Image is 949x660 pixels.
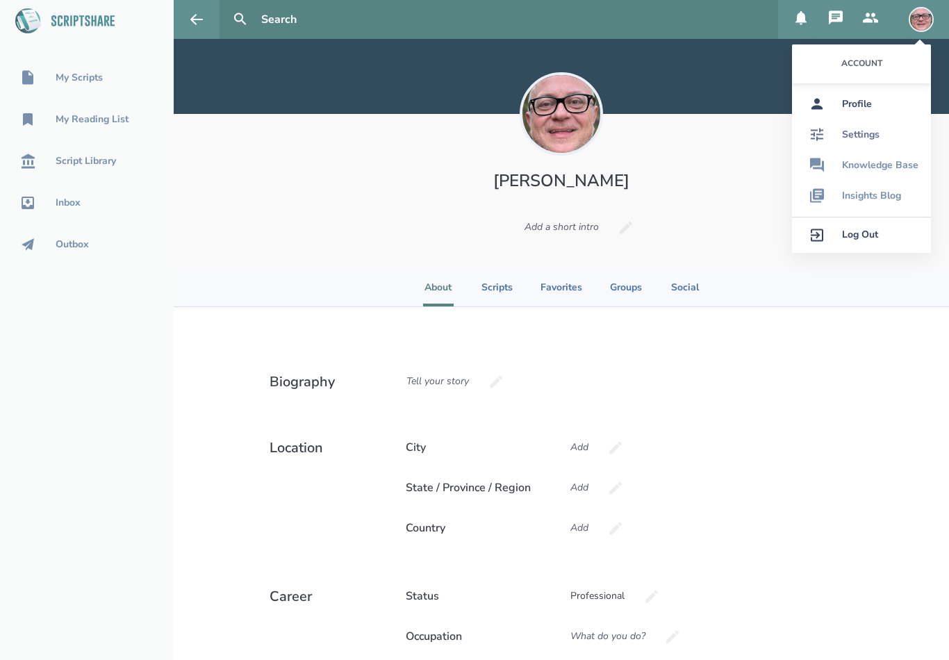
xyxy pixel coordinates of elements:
div: Knowledge Base [842,160,918,171]
div: Script Library [56,156,116,167]
h2: Biography [270,372,395,391]
div: What do you do? [559,618,657,655]
div: Add [559,469,600,506]
img: user_1750710343-crop.jpg [909,7,934,32]
a: Insights Blog [792,181,931,211]
div: My Reading List [56,114,129,125]
li: About [423,268,454,306]
div: Profile [842,99,872,110]
a: Settings [792,119,931,150]
h2: Country [406,520,559,536]
div: Add [559,509,600,547]
div: Account [792,44,931,83]
h1: [PERSON_NAME] [434,170,689,192]
div: Tell your story [395,363,481,400]
li: Scripts [481,268,513,306]
div: Add [559,429,600,466]
h2: City [406,440,559,455]
a: Knowledge Base [792,150,931,181]
div: Inbox [56,197,81,208]
h2: Status [406,588,559,604]
div: Add a short intro [513,208,611,246]
div: Outbox [56,239,89,250]
div: Log Out [842,229,878,240]
div: Insights Blog [842,190,901,201]
a: Log Out [792,217,931,253]
li: Groups [610,268,642,306]
h2: Occupation [406,629,559,644]
h2: Location [270,438,395,540]
div: Professional [559,577,636,615]
a: Profile [792,89,931,119]
li: Social [670,268,700,306]
li: Favorites [540,268,582,306]
h2: State / Province / Region [406,480,559,495]
div: My Scripts [56,72,103,83]
div: Settings [842,129,880,140]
